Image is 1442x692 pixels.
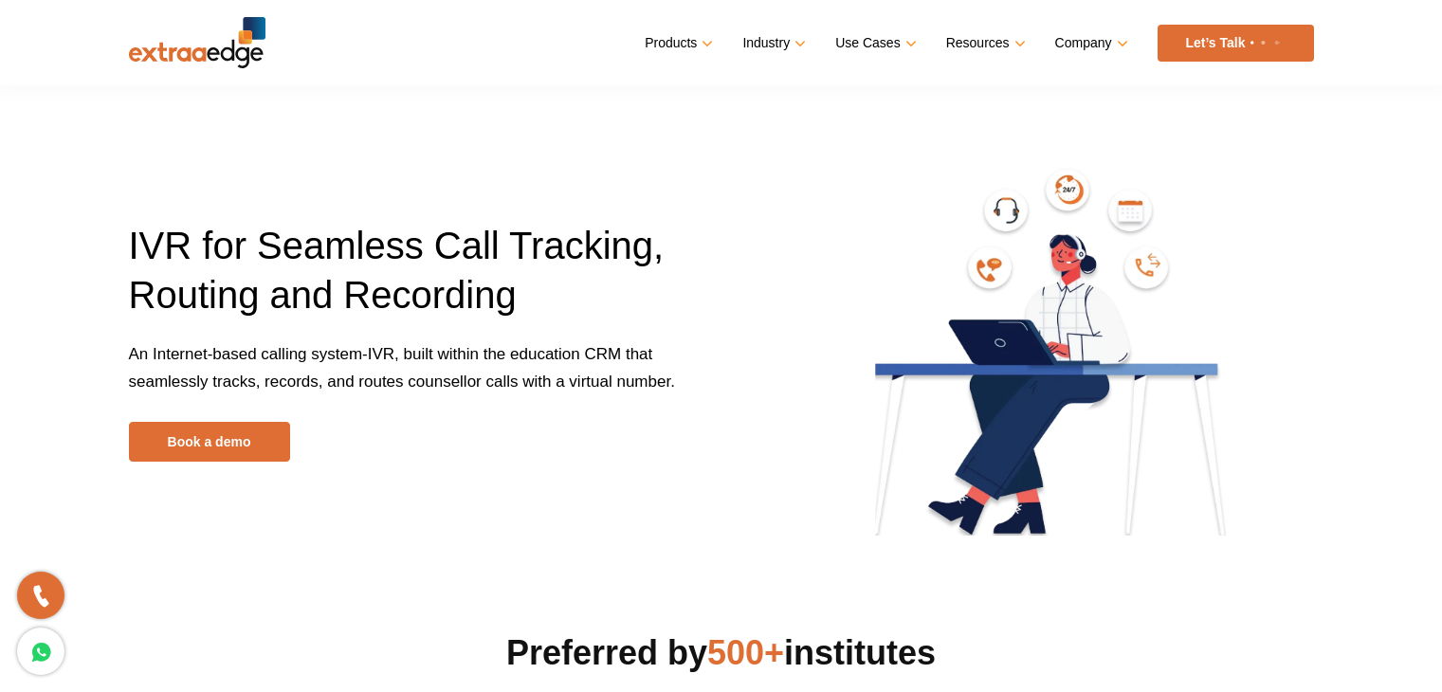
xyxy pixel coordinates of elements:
h2: Preferred by institutes [129,630,1314,676]
span: IVR for Seamless Call Tracking, Routing and Recording [129,225,665,316]
a: Industry [742,29,802,57]
a: Let’s Talk [1158,25,1314,62]
img: ivr-banner-image-2 [774,147,1314,536]
a: Use Cases [835,29,912,57]
span: 500+ [707,633,784,672]
a: Products [645,29,709,57]
span: An Internet-based calling system-IVR, built within the education CRM that seamlessly tracks, reco... [129,345,675,391]
a: Resources [946,29,1022,57]
a: Book a demo [129,422,290,462]
a: Company [1055,29,1124,57]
